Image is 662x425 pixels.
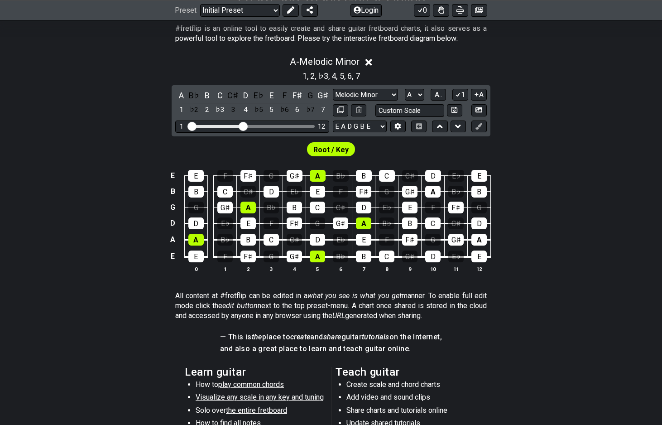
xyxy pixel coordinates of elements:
span: 4 [331,70,336,82]
li: Share charts and tutorials online [346,406,475,418]
button: Share Preset [302,4,318,16]
div: toggle pitch class [175,89,187,101]
div: E♭ [448,251,464,262]
th: 0 [184,264,207,274]
div: 1 [180,123,183,130]
div: toggle scale degree [214,104,226,116]
button: Copy [333,104,348,116]
div: toggle scale degree [253,104,264,116]
th: 7 [352,264,375,274]
td: E [168,248,178,265]
div: B♭ [333,251,348,262]
div: toggle pitch class [266,89,278,101]
button: First click edit preset to enable marker editing [471,121,487,133]
div: G♯ [287,170,302,182]
div: A [310,251,325,262]
span: , [307,70,311,82]
em: share [323,333,341,341]
button: Create image [471,4,487,16]
div: C♯ [287,234,302,246]
em: the [252,333,262,341]
button: Print [452,4,468,16]
div: 12 [318,123,325,130]
div: B [240,234,256,246]
div: F♯ [356,186,371,198]
span: Visualize any scale in any key and tuning [196,393,324,401]
span: 5 [340,70,344,82]
div: toggle pitch class [253,89,264,101]
h2: Learn guitar [185,367,326,377]
span: First enable full edit mode to edit [313,143,349,156]
div: Visible fret range [175,121,329,133]
li: Add video and sound clips [346,392,475,405]
em: URL [332,311,345,320]
div: B♭ [217,234,233,246]
button: Edit Preset [283,4,299,16]
span: Preset [175,6,197,14]
div: toggle pitch class [188,89,200,101]
div: E [188,170,204,182]
div: G [471,202,487,213]
th: 2 [237,264,260,274]
div: toggle pitch class [317,89,329,101]
div: D [425,170,441,182]
div: B [188,186,204,198]
em: tutorials [362,333,389,341]
div: toggle pitch class [214,89,226,101]
span: 7 [355,70,360,82]
div: A [240,202,256,213]
h2: Teach guitar [336,367,477,377]
div: F [333,186,348,198]
button: 1 [452,89,468,101]
div: F♯ [287,217,302,229]
div: C♯ [402,170,418,182]
div: toggle pitch class [304,89,316,101]
div: F [425,202,441,213]
span: A - Melodic Minor [290,56,360,67]
button: Move down [451,121,466,133]
span: , [352,70,355,82]
div: A [310,170,326,182]
div: toggle scale degree [188,104,200,116]
p: #fretflip is an online tool to easily create and share guitar fretboard charts, it also serves as... [175,24,487,44]
div: toggle scale degree [175,104,187,116]
section: Scale pitch classes [298,68,364,82]
th: 9 [398,264,422,274]
td: A [168,231,178,248]
button: Move up [432,121,447,133]
li: Create scale and chord charts [346,380,475,392]
div: G [310,217,325,229]
span: 6 [347,70,352,82]
div: toggle pitch class [201,89,213,101]
div: D [356,202,371,213]
div: F♯ [240,170,256,182]
em: edit button [222,301,257,310]
th: 4 [283,264,306,274]
div: C [264,234,279,246]
div: B [356,170,372,182]
td: E [168,168,178,184]
td: G [168,199,178,215]
select: Tonic/Root [405,89,424,101]
span: the entire fretboard [226,406,287,415]
th: 10 [422,264,445,274]
div: F♯ [402,234,417,246]
div: toggle pitch class [227,89,239,101]
td: D [168,215,178,232]
th: 8 [375,264,398,274]
th: 1 [214,264,237,274]
div: E♭ [379,202,394,213]
span: 2 [310,70,315,82]
div: D [310,234,325,246]
div: B [356,251,371,262]
span: ♭3 [318,70,328,82]
div: G [264,170,279,182]
div: E♭ [333,234,348,246]
div: toggle scale degree [240,104,252,116]
div: C [425,217,441,229]
div: toggle scale degree [292,104,303,116]
em: create [290,333,310,341]
th: 12 [468,264,491,274]
div: E♭ [287,186,302,198]
button: A.. [431,89,446,101]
